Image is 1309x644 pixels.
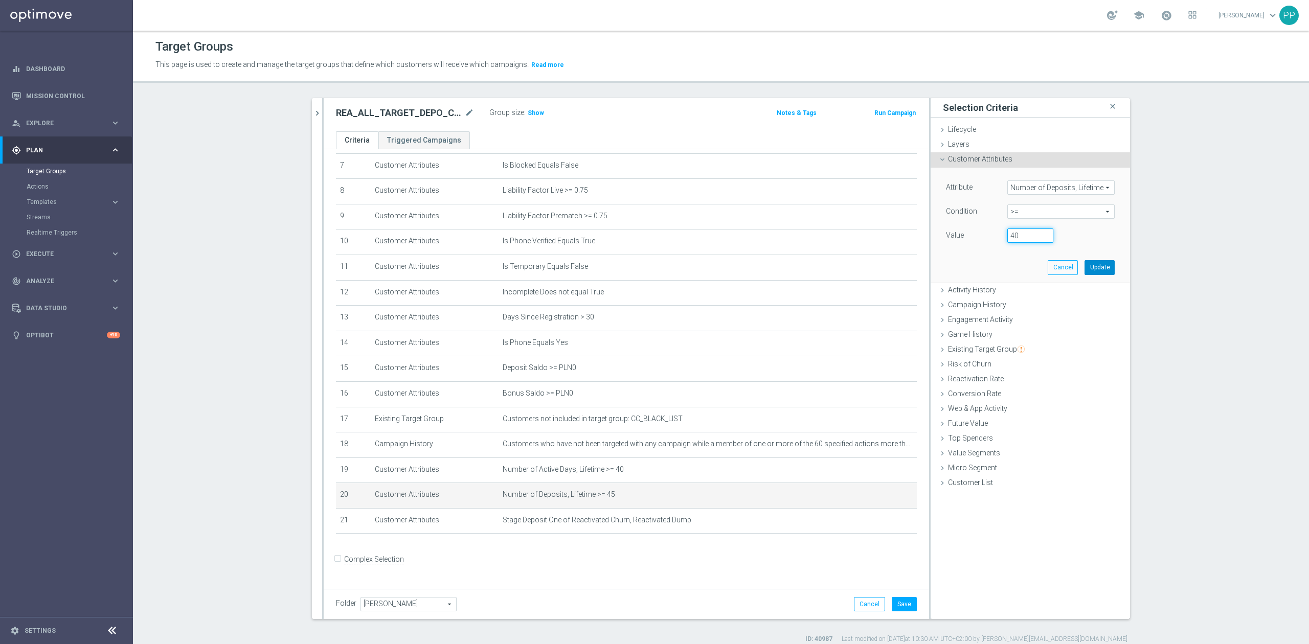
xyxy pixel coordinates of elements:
i: keyboard_arrow_right [110,145,120,155]
div: equalizer Dashboard [11,65,121,73]
td: 7 [336,153,371,179]
span: Existing Target Group [948,345,1025,353]
span: Micro Segment [948,464,997,472]
div: Optibot [12,321,120,349]
td: Customer Attributes [371,153,499,179]
div: Target Groups [27,164,132,179]
i: equalizer [12,64,21,74]
td: 19 [336,457,371,483]
span: Value Segments [948,449,1000,457]
button: Notes & Tags [776,107,818,119]
span: Show [528,109,544,117]
label: : [524,108,526,117]
span: Reactivation Rate [948,375,1004,383]
td: 20 [336,483,371,509]
i: settings [10,626,19,635]
label: ID: 40987 [805,635,832,643]
a: Streams [27,213,106,221]
label: Complex Selection [344,555,404,564]
div: Plan [12,146,110,155]
td: 11 [336,255,371,280]
span: Engagement Activity [948,315,1013,324]
button: Run Campaign [873,107,917,119]
span: Future Value [948,419,988,427]
span: Customer List [948,478,993,487]
button: Read more [530,59,565,71]
a: Actions [27,182,106,191]
td: Customer Attributes [371,255,499,280]
button: gps_fixed Plan keyboard_arrow_right [11,146,121,154]
h1: Target Groups [155,39,233,54]
span: Deposit Saldo >= PLN0 [503,363,576,372]
td: 17 [336,407,371,432]
div: PP [1279,6,1299,25]
span: Bonus Saldo >= PLN0 [503,389,573,398]
span: Incomplete Does not equal True [503,288,604,296]
div: Templates [27,199,110,205]
div: Mission Control [12,82,120,109]
i: chevron_right [312,108,322,118]
span: Explore [26,120,110,126]
lable: Condition [946,207,977,215]
button: lightbulb Optibot +10 [11,331,121,339]
td: 16 [336,381,371,407]
a: Mission Control [26,82,120,109]
td: 21 [336,508,371,534]
button: Update [1085,260,1115,274]
td: Customer Attributes [371,204,499,229]
span: keyboard_arrow_down [1267,10,1278,21]
div: track_changes Analyze keyboard_arrow_right [11,277,121,285]
h2: REA_ALL_TARGET_DEPO_CC EL MS 100% do 300 PLN_080925 [336,107,463,119]
td: Campaign History [371,432,499,458]
a: Dashboard [26,55,120,82]
i: keyboard_arrow_right [110,118,120,128]
span: Is Phone Equals Yes [503,338,568,347]
td: 12 [336,280,371,306]
a: Target Groups [27,167,106,175]
span: Top Spenders [948,434,993,442]
td: Customer Attributes [371,229,499,255]
td: 15 [336,356,371,382]
span: Days Since Registration > 30 [503,313,594,321]
span: Activity History [948,286,996,294]
span: Risk of Churn [948,360,991,368]
span: Campaign History [948,301,1006,309]
i: lightbulb [12,331,21,340]
span: Liability Factor Prematch >= 0.75 [503,212,607,220]
span: Game History [948,330,992,338]
a: Optibot [26,321,107,349]
span: Is Blocked Equals False [503,161,578,170]
td: Customer Attributes [371,381,499,407]
button: chevron_right [312,98,322,128]
h3: Selection Criteria [943,102,1018,113]
span: Customers not included in target group: CC_BLACK_LIST [503,415,683,423]
span: Lifecycle [948,125,976,133]
i: gps_fixed [12,146,21,155]
div: Dashboard [12,55,120,82]
button: person_search Explore keyboard_arrow_right [11,119,121,127]
div: Mission Control [11,92,121,100]
td: Customer Attributes [371,331,499,356]
div: Execute [12,249,110,259]
label: Last modified on [DATE] at 10:30 AM UTC+02:00 by [PERSON_NAME][EMAIL_ADDRESS][DOMAIN_NAME] [842,635,1127,643]
td: Customer Attributes [371,280,499,306]
button: Save [892,597,917,611]
button: Cancel [1048,260,1078,274]
span: Is Phone Verified Equals True [503,237,595,245]
td: Customer Attributes [371,306,499,331]
td: Customer Attributes [371,356,499,382]
div: Analyze [12,277,110,286]
span: Conversion Rate [948,389,1001,398]
div: Explore [12,119,110,128]
span: Customer Attributes [948,155,1012,163]
span: Plan [26,147,110,153]
td: 10 [336,229,371,255]
label: Value [946,231,964,240]
td: Customer Attributes [371,179,499,204]
span: Number of Active Days, Lifetime >= 40 [503,465,624,474]
div: Data Studio keyboard_arrow_right [11,304,121,312]
td: 8 [336,179,371,204]
span: school [1133,10,1144,21]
